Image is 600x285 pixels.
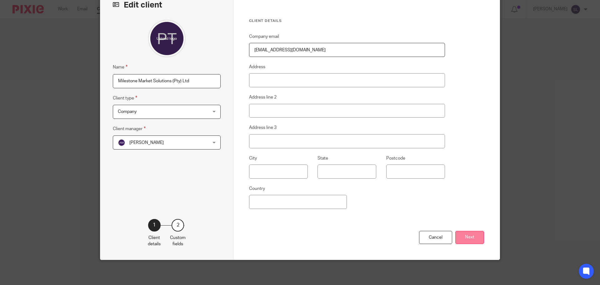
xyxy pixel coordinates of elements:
label: Company email [249,33,279,40]
label: State [317,155,328,161]
div: 1 [148,219,161,232]
p: Custom fields [170,235,186,247]
label: Postcode [386,155,405,161]
label: City [249,155,257,161]
div: Cancel [419,231,452,244]
label: Client manager [113,125,146,132]
p: Client details [148,235,161,247]
label: Country [249,186,265,192]
span: Company [118,109,137,114]
img: svg%3E [118,139,125,146]
label: Address line 2 [249,94,277,100]
label: Name [113,64,127,71]
label: Address [249,64,265,70]
div: 2 [172,219,184,232]
button: Next [455,231,484,244]
label: Address line 3 [249,125,277,131]
label: Client type [113,94,137,102]
span: [PERSON_NAME] [129,140,164,145]
h3: Client details [249,18,445,23]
